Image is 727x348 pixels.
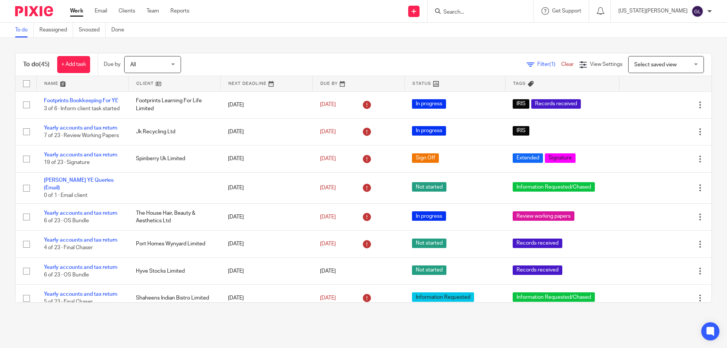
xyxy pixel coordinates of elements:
[412,126,446,136] span: In progress
[104,61,120,68] p: Due by
[320,156,336,161] span: [DATE]
[15,6,53,16] img: Pixie
[513,153,543,163] span: Extended
[44,292,117,297] a: Yearly accounts and tax return
[128,91,220,118] td: Footprints Learning For Life Limited
[23,61,50,69] h1: To do
[128,231,220,257] td: Port Homes Wynyard Limited
[513,99,529,109] span: IRIS
[513,239,562,248] span: Records received
[44,237,117,243] a: Yearly accounts and tax return
[320,185,336,190] span: [DATE]
[412,211,446,221] span: In progress
[220,203,312,230] td: [DATE]
[220,118,312,145] td: [DATE]
[513,81,526,86] span: Tags
[412,182,446,192] span: Not started
[44,133,119,138] span: 7 of 23 · Review Working Papers
[513,182,595,192] span: Information Requested/Chased
[79,23,106,37] a: Snoozed
[15,23,34,37] a: To do
[513,265,562,275] span: Records received
[44,265,117,270] a: Yearly accounts and tax return
[128,203,220,230] td: The House Hair, Beauty & Aesthetics Ltd
[44,211,117,216] a: Yearly accounts and tax return
[220,257,312,284] td: [DATE]
[513,126,529,136] span: IRIS
[513,292,595,302] span: Information Requested/Chased
[320,102,336,108] span: [DATE]
[590,62,622,67] span: View Settings
[170,7,189,15] a: Reports
[220,172,312,203] td: [DATE]
[128,285,220,312] td: Shaheens Indian Bistro Limited
[513,211,574,221] span: Review working papers
[44,152,117,158] a: Yearly accounts and tax return
[44,193,87,198] span: 0 of 1 · Email client
[531,99,581,109] span: Records received
[44,272,89,278] span: 6 of 23 · OS Bundle
[545,153,576,163] span: Signature
[552,8,581,14] span: Get Support
[44,125,117,131] a: Yearly accounts and tax return
[39,61,50,67] span: (45)
[57,56,90,73] a: + Add task
[130,62,136,67] span: All
[537,62,561,67] span: Filter
[320,268,336,274] span: [DATE]
[119,7,135,15] a: Clients
[44,218,89,223] span: 6 of 23 · OS Bundle
[320,129,336,134] span: [DATE]
[618,7,688,15] p: [US_STATE][PERSON_NAME]
[44,300,93,305] span: 5 of 23 · Final Chaser
[44,160,90,165] span: 19 of 23 · Signature
[44,106,120,111] span: 3 of 6 · Inform client task started
[44,245,93,251] span: 4 of 23 · Final Chaser
[220,285,312,312] td: [DATE]
[39,23,73,37] a: Reassigned
[412,292,474,302] span: Information Requested
[128,257,220,284] td: Hyve Stocks Limited
[634,62,677,67] span: Select saved view
[95,7,107,15] a: Email
[320,295,336,301] span: [DATE]
[44,98,118,103] a: Footprints Bookkeeping For YE
[44,178,114,190] a: [PERSON_NAME] YE Queries (Email)
[147,7,159,15] a: Team
[128,118,220,145] td: Jk Recycling Ltd
[412,239,446,248] span: Not started
[220,91,312,118] td: [DATE]
[412,99,446,109] span: In progress
[220,231,312,257] td: [DATE]
[443,9,511,16] input: Search
[412,153,439,163] span: Sign Off
[320,241,336,247] span: [DATE]
[220,145,312,172] td: [DATE]
[320,214,336,220] span: [DATE]
[561,62,574,67] a: Clear
[412,265,446,275] span: Not started
[70,7,83,15] a: Work
[691,5,704,17] img: svg%3E
[549,62,555,67] span: (1)
[128,145,220,172] td: Spinberry Uk Limited
[111,23,130,37] a: Done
